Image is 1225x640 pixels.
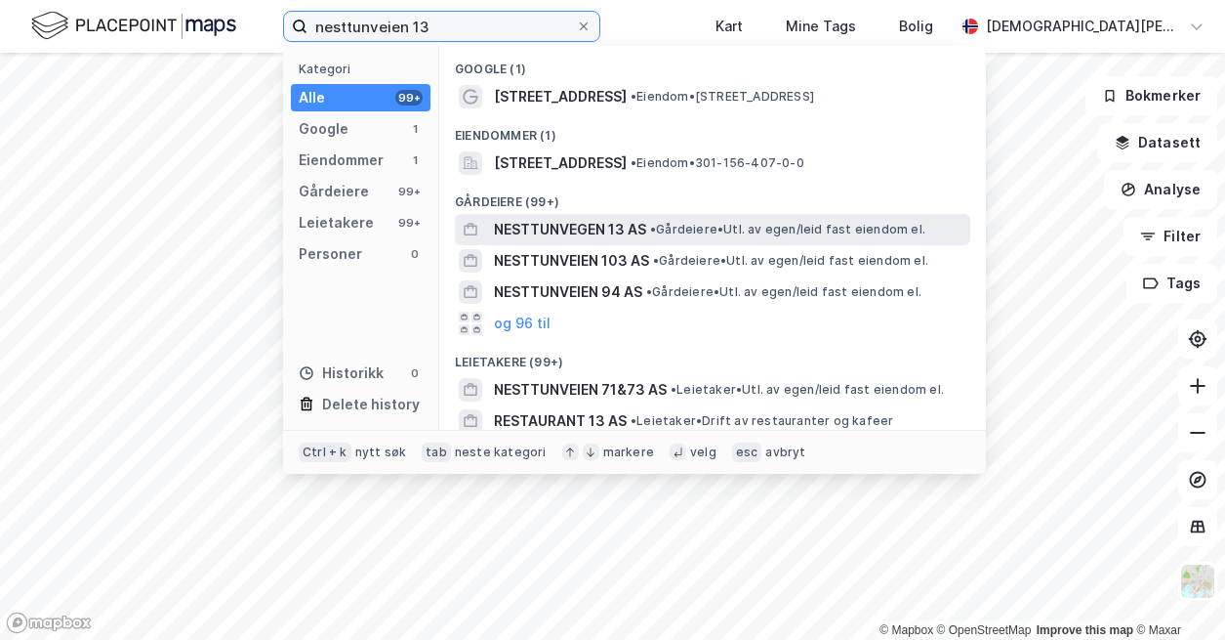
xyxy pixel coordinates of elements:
[6,612,92,634] a: Mapbox homepage
[439,46,986,81] div: Google (1)
[1104,170,1217,209] button: Analyse
[494,409,627,433] span: RESTAURANT 13 AS
[355,445,407,460] div: nytt søk
[299,86,325,109] div: Alle
[653,253,659,268] span: •
[1123,217,1217,256] button: Filter
[299,149,384,172] div: Eiendommer
[299,180,369,203] div: Gårdeiere
[395,215,423,231] div: 99+
[650,222,656,236] span: •
[1037,623,1133,637] a: Improve this map
[1098,123,1217,162] button: Datasett
[631,155,636,170] span: •
[899,15,933,38] div: Bolig
[765,445,805,460] div: avbryt
[31,9,236,43] img: logo.f888ab2527a4732fd821a326f86c7f29.svg
[494,280,642,304] span: NESTTUNVEIEN 94 AS
[395,184,423,199] div: 99+
[422,443,451,462] div: tab
[631,413,636,428] span: •
[646,284,921,300] span: Gårdeiere • Utl. av egen/leid fast eiendom el.
[494,151,627,175] span: [STREET_ADDRESS]
[671,382,944,398] span: Leietaker • Utl. av egen/leid fast eiendom el.
[299,117,348,141] div: Google
[631,155,804,171] span: Eiendom • 301-156-407-0-0
[715,15,743,38] div: Kart
[299,211,374,235] div: Leietakere
[603,445,654,460] div: markere
[407,121,423,137] div: 1
[646,284,652,299] span: •
[322,393,420,416] div: Delete history
[650,222,925,237] span: Gårdeiere • Utl. av egen/leid fast eiendom el.
[986,15,1181,38] div: [DEMOGRAPHIC_DATA][PERSON_NAME][DEMOGRAPHIC_DATA]
[631,89,814,105] span: Eiendom • [STREET_ADDRESS]
[307,12,576,41] input: Søk på adresse, matrikkel, gårdeiere, leietakere eller personer
[671,382,676,397] span: •
[439,179,986,214] div: Gårdeiere (99+)
[937,623,1032,637] a: OpenStreetMap
[1127,546,1225,640] div: Kontrollprogram for chat
[631,413,893,429] span: Leietaker • Drift av restauranter og kafeer
[1085,76,1217,115] button: Bokmerker
[494,378,667,402] span: NESTTUNVEIEN 71&73 AS
[299,443,351,462] div: Ctrl + k
[690,445,716,460] div: velg
[455,445,547,460] div: neste kategori
[439,112,986,148] div: Eiendommer (1)
[299,242,362,266] div: Personer
[1126,264,1217,303] button: Tags
[1127,546,1225,640] iframe: Chat Widget
[879,623,933,637] a: Mapbox
[494,249,649,273] span: NESTTUNVEIEN 103 AS
[395,90,423,106] div: 99+
[494,85,627,108] span: [STREET_ADDRESS]
[299,62,430,76] div: Kategori
[439,339,986,374] div: Leietakere (99+)
[494,312,551,335] button: og 96 til
[407,365,423,381] div: 0
[299,362,384,385] div: Historikk
[407,152,423,168] div: 1
[786,15,856,38] div: Mine Tags
[732,443,762,462] div: esc
[631,89,636,104] span: •
[653,253,928,269] span: Gårdeiere • Utl. av egen/leid fast eiendom el.
[494,218,646,241] span: NESTTUNVEGEN 13 AS
[407,246,423,262] div: 0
